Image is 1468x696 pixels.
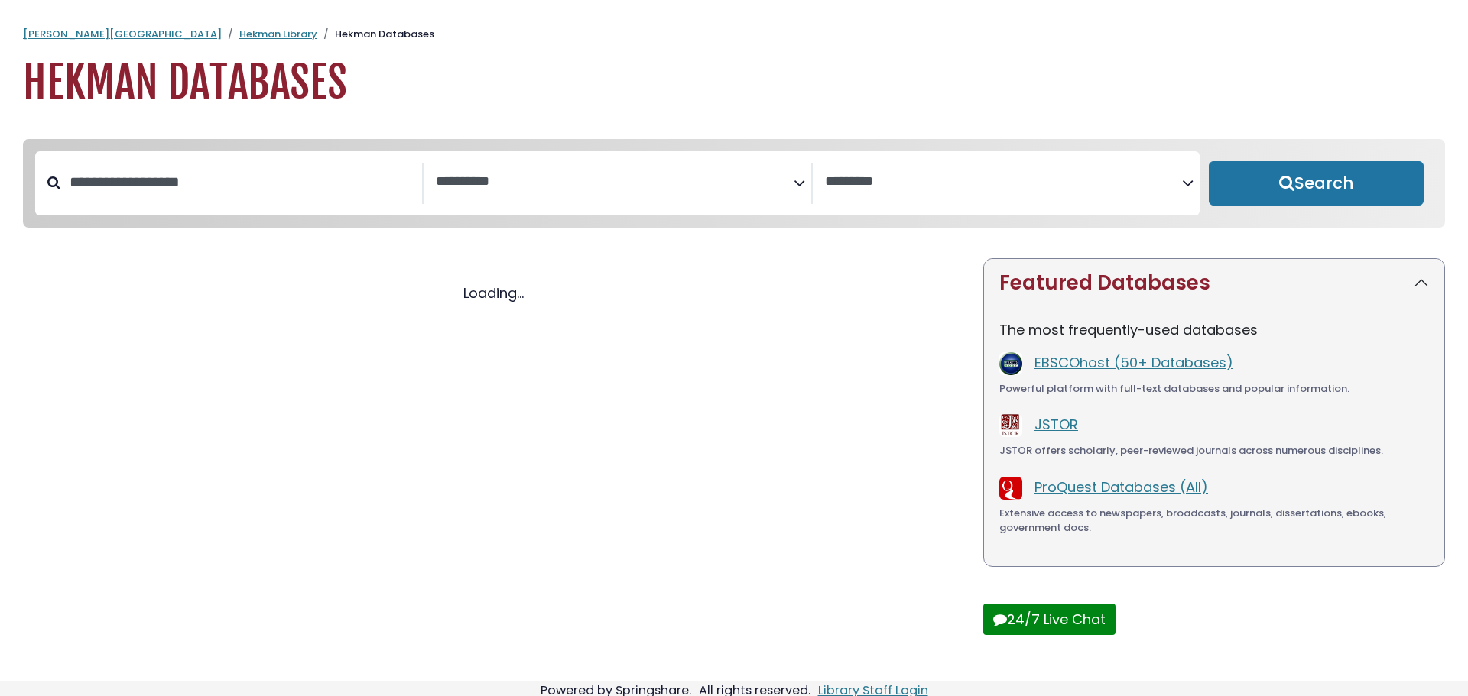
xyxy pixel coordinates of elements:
[999,381,1429,397] div: Powerful platform with full-text databases and popular information.
[984,259,1444,307] button: Featured Databases
[23,27,222,41] a: [PERSON_NAME][GEOGRAPHIC_DATA]
[23,283,965,303] div: Loading...
[239,27,317,41] a: Hekman Library
[983,604,1116,635] button: 24/7 Live Chat
[23,57,1445,108] h1: Hekman Databases
[1034,353,1233,372] a: EBSCOhost (50+ Databases)
[999,506,1429,536] div: Extensive access to newspapers, broadcasts, journals, dissertations, ebooks, government docs.
[1034,415,1078,434] a: JSTOR
[436,174,793,190] textarea: Search
[1034,477,1208,497] a: ProQuest Databases (All)
[317,27,434,42] li: Hekman Databases
[60,170,422,195] input: Search database by title or keyword
[23,139,1445,228] nav: Search filters
[825,174,1182,190] textarea: Search
[23,27,1445,42] nav: breadcrumb
[999,443,1429,458] div: JSTOR offers scholarly, peer-reviewed journals across numerous disciplines.
[1209,161,1424,206] button: Submit for Search Results
[999,319,1429,340] p: The most frequently-used databases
